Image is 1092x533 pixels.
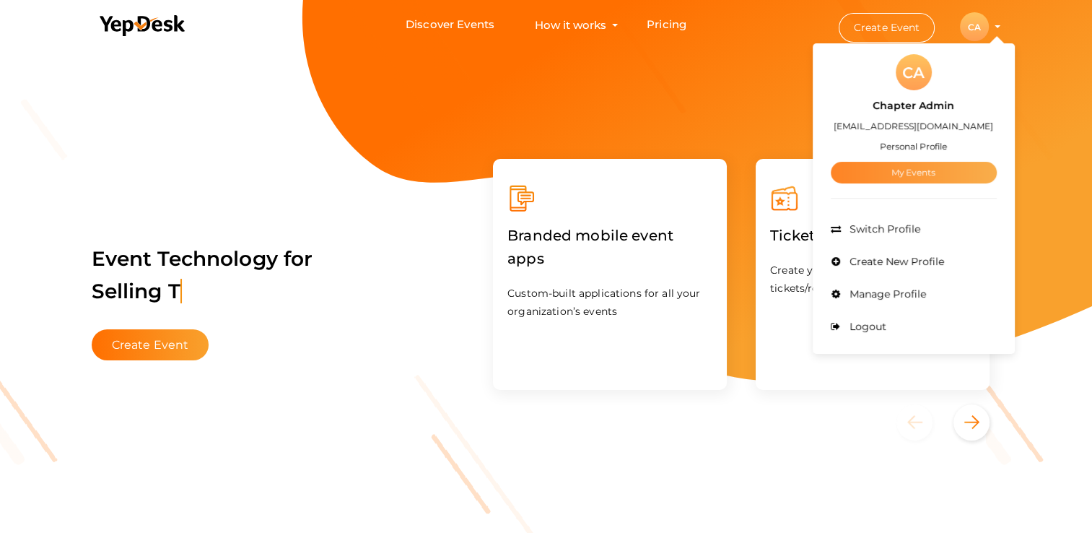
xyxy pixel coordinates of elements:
[956,12,993,42] button: CA
[530,12,611,38] button: How it works
[896,54,932,90] div: CA
[846,222,920,235] span: Switch Profile
[770,213,948,258] label: Ticketing & Registration
[92,279,182,303] span: Selling T
[953,404,990,441] button: Next
[92,329,209,360] button: Create Event
[873,97,954,114] label: Chapter Admin
[839,13,935,43] button: Create Event
[92,225,313,326] label: Event Technology for
[770,261,975,298] p: Create your event and start selling your tickets/registrations in minutes.
[507,253,712,266] a: Branded mobile event apps
[507,213,712,281] label: Branded mobile event apps
[834,118,993,134] label: [EMAIL_ADDRESS][DOMAIN_NAME]
[846,320,886,333] span: Logout
[880,141,947,152] small: Personal Profile
[647,12,686,38] a: Pricing
[770,230,948,243] a: Ticketing & Registration
[896,404,951,441] button: Previous
[846,287,926,300] span: Manage Profile
[406,12,494,38] a: Discover Events
[960,12,989,41] div: CA
[846,255,944,268] span: Create New Profile
[507,285,712,321] p: Custom-built applications for all your organization’s events
[831,162,997,183] a: My Events
[960,22,989,32] profile-pic: CA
